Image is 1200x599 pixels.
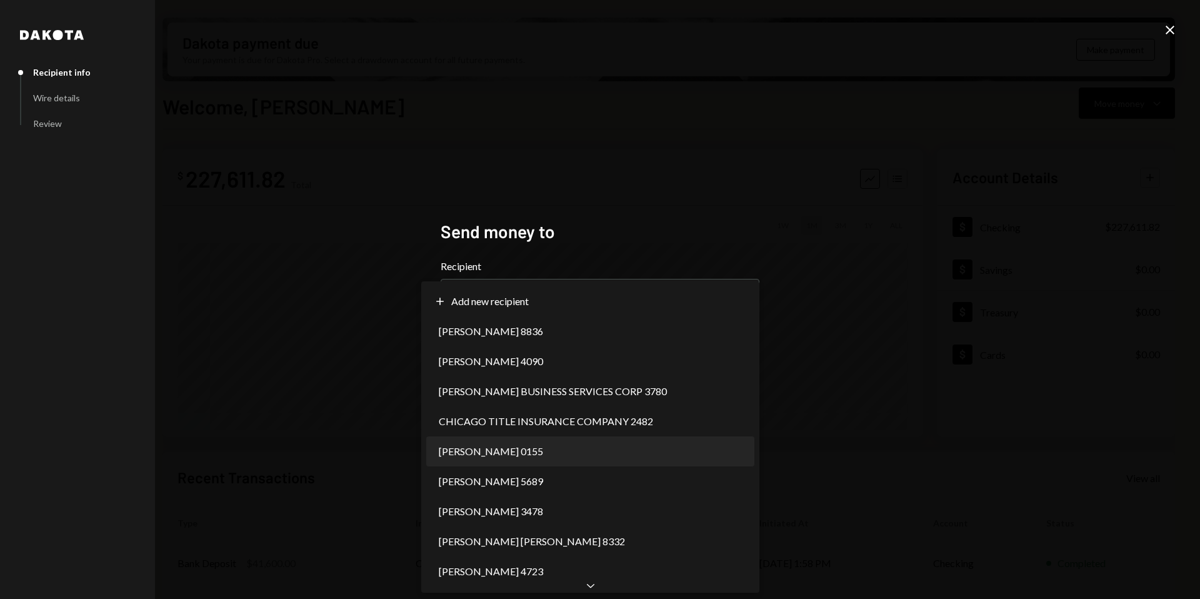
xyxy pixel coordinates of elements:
[439,474,543,489] span: [PERSON_NAME] 5689
[441,279,759,314] button: Recipient
[33,67,91,78] div: Recipient info
[439,414,653,429] span: CHICAGO TITLE INSURANCE COMPANY 2482
[439,324,543,339] span: [PERSON_NAME] 8836
[439,444,543,459] span: [PERSON_NAME] 0155
[33,118,62,129] div: Review
[451,294,529,309] span: Add new recipient
[439,534,625,549] span: [PERSON_NAME] [PERSON_NAME] 8332
[439,504,543,519] span: [PERSON_NAME] 3478
[441,219,759,244] h2: Send money to
[439,354,543,369] span: [PERSON_NAME] 4090
[439,384,667,399] span: [PERSON_NAME] BUSINESS SERVICES CORP 3780
[33,93,80,103] div: Wire details
[441,259,759,274] label: Recipient
[439,564,543,579] span: [PERSON_NAME] 4723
